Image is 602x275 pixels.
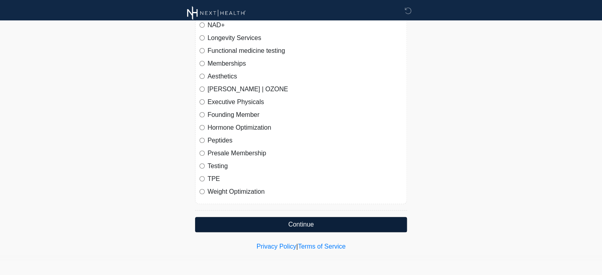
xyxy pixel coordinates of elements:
input: Aesthetics [199,74,205,79]
label: Testing [207,161,403,171]
a: Privacy Policy [257,243,297,250]
label: Founding Member [207,110,403,120]
input: Peptides [199,138,205,143]
input: Executive Physicals [199,99,205,104]
label: TPE [207,174,403,184]
label: [PERSON_NAME] | OZONE [207,84,403,94]
label: Memberships [207,59,403,68]
label: Presale Membership [207,149,403,158]
input: [PERSON_NAME] | OZONE [199,86,205,92]
input: Presale Membership [199,151,205,156]
label: Hormone Optimization [207,123,403,132]
input: TPE [199,176,205,181]
input: Founding Member [199,112,205,117]
img: Next Health Wellness Logo [187,6,246,20]
label: Peptides [207,136,403,145]
input: Memberships [199,61,205,66]
input: Longevity Services [199,35,205,40]
label: Executive Physicals [207,97,403,107]
label: Functional medicine testing [207,46,403,56]
a: | [296,243,298,250]
label: Aesthetics [207,72,403,81]
label: Weight Optimization [207,187,403,197]
input: Testing [199,163,205,169]
input: Weight Optimization [199,189,205,194]
button: Continue [195,217,407,232]
input: Hormone Optimization [199,125,205,130]
label: Longevity Services [207,33,403,43]
input: Functional medicine testing [199,48,205,53]
a: Terms of Service [298,243,345,250]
